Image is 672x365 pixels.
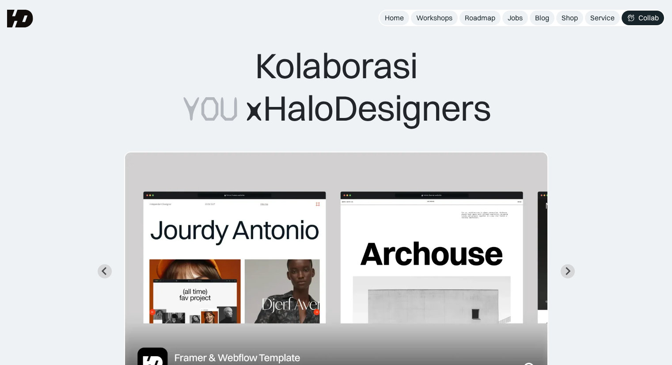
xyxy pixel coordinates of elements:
div: Kolaborasi HaloDesigners [182,44,490,130]
a: Shop [556,11,583,25]
button: Next slide [561,264,575,278]
div: Blog [535,13,549,23]
span: YOU [182,88,238,130]
div: Service [590,13,615,23]
a: Home [380,11,409,25]
a: Roadmap [459,11,501,25]
a: Jobs [502,11,528,25]
a: Workshops [411,11,458,25]
div: Shop [562,13,578,23]
div: Roadmap [465,13,495,23]
div: Workshops [416,13,452,23]
div: Jobs [508,13,523,23]
button: Go to last slide [98,264,112,278]
div: Collab [638,13,659,23]
span: x [244,88,263,130]
a: Collab [622,11,664,25]
a: Service [585,11,620,25]
a: Blog [530,11,554,25]
div: Home [385,13,404,23]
